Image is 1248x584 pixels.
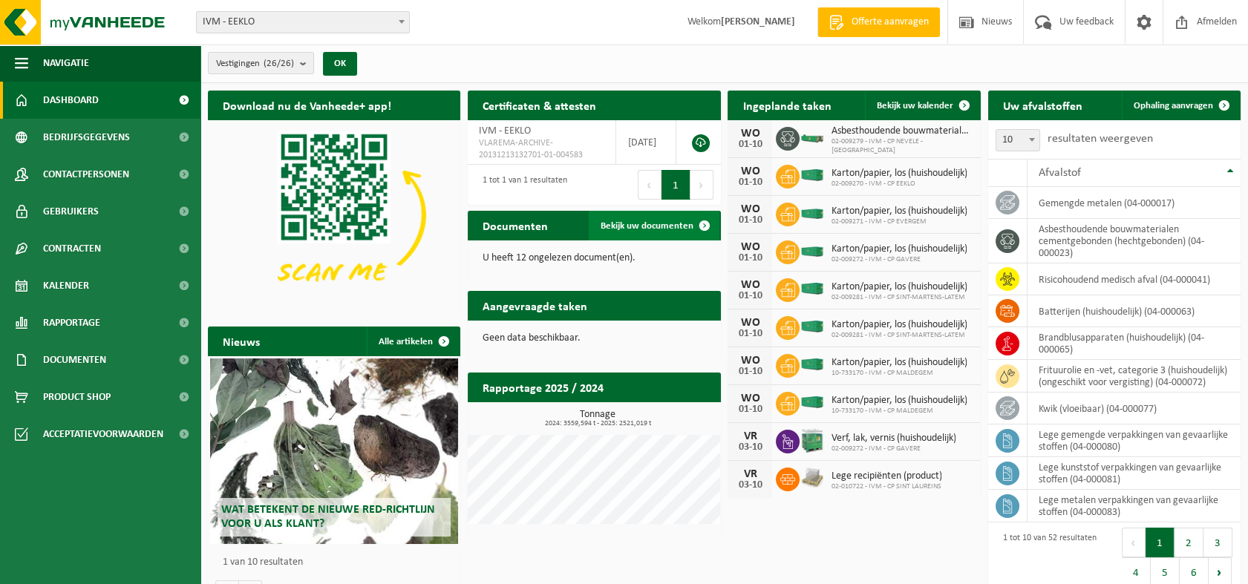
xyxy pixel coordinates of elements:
span: 10-733170 - IVM - CP MALDEGEM [831,369,967,378]
h2: Aangevraagde taken [468,291,602,320]
div: WO [735,393,765,404]
span: Karton/papier, los (huishoudelijk) [831,243,967,255]
h2: Download nu de Vanheede+ app! [208,91,406,119]
span: Karton/papier, los (huishoudelijk) [831,395,967,407]
button: OK [323,52,357,76]
button: Vestigingen(26/26) [208,52,314,74]
div: WO [735,241,765,253]
span: Documenten [43,341,106,378]
h2: Uw afvalstoffen [988,91,1097,119]
button: 3 [1203,528,1232,557]
div: 01-10 [735,215,765,226]
span: Afvalstof [1039,167,1081,179]
td: batterijen (huishoudelijk) (04-000063) [1028,295,1241,327]
td: risicohoudend medisch afval (04-000041) [1028,263,1241,295]
td: frituurolie en -vet, categorie 3 (huishoudelijk) (ongeschikt voor vergisting) (04-000072) [1028,360,1241,393]
span: Bekijk uw documenten [601,221,693,231]
span: 02-009272 - IVM - CP GAVERE [831,444,955,453]
h2: Nieuws [208,327,275,355]
img: HK-XC-30-GN-00 [800,206,825,220]
div: VR [735,430,765,442]
span: 02-009279 - IVM - CP NEVELE - [GEOGRAPHIC_DATA] [831,137,973,155]
label: resultaten weergeven [1048,133,1153,145]
a: Offerte aanvragen [817,7,940,37]
a: Ophaling aanvragen [1122,91,1239,120]
img: Download de VHEPlus App [208,120,460,309]
img: LP-PA-00000-WDN-11 [800,465,825,491]
span: Bekijk uw kalender [877,101,953,111]
span: 02-009270 - IVM - CP EEKLO [831,180,967,188]
span: Karton/papier, los (huishoudelijk) [831,206,967,217]
span: Asbesthoudende bouwmaterialen cementgebonden (hechtgebonden) [831,125,973,137]
span: Offerte aanvragen [848,15,932,30]
div: 01-10 [735,253,765,263]
span: Karton/papier, los (huishoudelijk) [831,281,967,293]
img: HK-XC-10-GN-00 [800,131,825,144]
span: Acceptatievoorwaarden [43,416,163,453]
img: HK-XC-40-GN-00 [800,358,825,371]
span: 2024: 3559,594 t - 2025: 2521,019 t [475,420,720,427]
a: Alle artikelen [367,327,459,356]
span: Karton/papier, los (huishoudelijk) [831,357,967,369]
div: 01-10 [735,404,765,415]
span: 02-010722 - IVM - CP SINT LAUREINS [831,482,941,491]
div: 01-10 [735,291,765,301]
span: IVM - EEKLO [479,125,531,137]
img: HK-XC-40-GN-00 [800,282,825,295]
h2: Ingeplande taken [728,91,846,119]
div: 03-10 [735,442,765,453]
p: 1 van 10 resultaten [223,557,453,568]
div: WO [735,279,765,291]
span: Dashboard [43,82,99,119]
span: Rapportage [43,304,100,341]
span: 10 [996,129,1040,151]
td: lege gemengde verpakkingen van gevaarlijke stoffen (04-000080) [1028,424,1241,457]
div: 01-10 [735,367,765,377]
td: brandblusapparaten (huishoudelijk) (04-000065) [1028,327,1241,360]
a: Bekijk uw documenten [589,211,719,240]
span: Lege recipiënten (product) [831,470,941,482]
button: 2 [1175,528,1203,557]
a: Wat betekent de nieuwe RED-richtlijn voor u als klant? [210,358,457,544]
count: (26/26) [264,59,294,68]
div: 01-10 [735,329,765,339]
td: [DATE] [616,120,676,165]
img: HK-XC-30-GN-00 [800,244,825,257]
div: WO [735,165,765,177]
span: IVM - EEKLO [197,12,409,33]
span: 02-009272 - IVM - CP GAVERE [831,255,967,264]
strong: [PERSON_NAME] [721,16,795,27]
td: gemengde metalen (04-000017) [1028,187,1241,219]
span: Karton/papier, los (huishoudelijk) [831,319,967,331]
div: VR [735,468,765,480]
span: Wat betekent de nieuwe RED-richtlijn voor u als klant? [221,504,435,530]
td: lege kunststof verpakkingen van gevaarlijke stoffen (04-000081) [1028,457,1241,490]
span: Contactpersonen [43,156,129,193]
p: U heeft 12 ongelezen document(en). [483,253,705,263]
h2: Certificaten & attesten [468,91,611,119]
span: VLAREMA-ARCHIVE-20131213132701-01-004583 [479,137,604,161]
div: 03-10 [735,480,765,491]
h2: Rapportage 2025 / 2024 [468,373,618,401]
img: HK-XC-40-GN-00 [800,168,825,182]
h3: Tonnage [475,410,720,427]
div: 01-10 [735,140,765,150]
div: WO [735,128,765,140]
span: 02-009271 - IVM - CP EVERGEM [831,217,967,226]
button: Next [690,170,713,200]
img: HK-XC-40-GN-00 [800,396,825,409]
div: WO [735,317,765,329]
span: Vestigingen [216,53,294,75]
div: WO [735,355,765,367]
span: Gebruikers [43,193,99,230]
span: Kalender [43,267,89,304]
button: 1 [661,170,690,200]
span: 10-733170 - IVM - CP MALDEGEM [831,407,967,416]
span: IVM - EEKLO [196,11,410,33]
span: 02-009281 - IVM - CP SINT-MARTENS-LATEM [831,293,967,302]
h2: Documenten [468,211,563,240]
span: 10 [996,130,1039,151]
span: Karton/papier, los (huishoudelijk) [831,168,967,180]
a: Bekijk uw kalender [865,91,979,120]
span: Ophaling aanvragen [1134,101,1213,111]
